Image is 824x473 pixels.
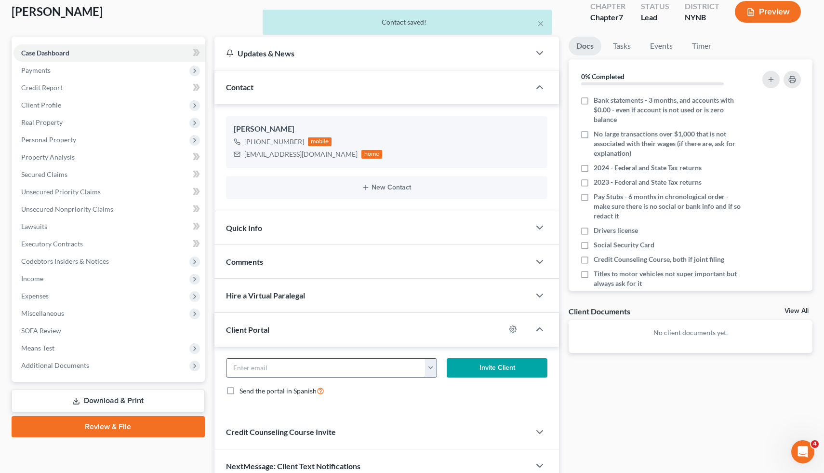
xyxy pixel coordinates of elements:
span: Client Portal [226,325,269,334]
a: Lawsuits [13,218,205,235]
span: Hire a Virtual Paralegal [226,291,305,300]
div: home [361,150,383,159]
span: Lawsuits [21,222,47,230]
a: Unsecured Nonpriority Claims [13,201,205,218]
a: View All [784,308,809,314]
a: Secured Claims [13,166,205,183]
span: Unsecured Nonpriority Claims [21,205,113,213]
a: Unsecured Priority Claims [13,183,205,201]
button: × [537,17,544,29]
a: Docs [569,37,601,55]
a: Tasks [605,37,638,55]
div: [PERSON_NAME] [234,123,540,135]
span: Comments [226,257,263,266]
a: SOFA Review [13,322,205,339]
span: Unsecured Priority Claims [21,188,101,196]
span: 2023 - Federal and State Tax returns [594,177,702,187]
span: Executory Contracts [21,240,83,248]
a: Property Analysis [13,149,205,166]
a: Events [642,37,680,55]
button: New Contact [234,184,540,191]
span: Real Property [21,118,63,126]
span: Client Profile [21,101,61,109]
span: Quick Info [226,223,262,232]
span: Social Security Card [594,240,654,250]
span: No large transactions over $1,000 that is not associated with their wages (if there are, ask for ... [594,129,743,158]
a: Review & File [12,416,205,437]
span: Credit Report [21,83,63,92]
span: Credit Counseling Course Invite [226,427,336,436]
span: Miscellaneous [21,309,64,317]
span: [PERSON_NAME] [12,4,103,18]
div: Client Documents [569,306,630,316]
input: Enter email [226,359,425,377]
span: Means Test [21,344,54,352]
span: Codebtors Insiders & Notices [21,257,109,265]
div: Chapter [590,1,625,12]
span: Property Analysis [21,153,75,161]
span: Expenses [21,292,49,300]
span: Contact [226,82,253,92]
button: Invite Client [447,358,547,378]
div: District [685,1,719,12]
a: Credit Report [13,79,205,96]
a: Case Dashboard [13,44,205,62]
span: SOFA Review [21,326,61,335]
span: 4 [811,440,819,448]
div: Contact saved! [270,17,544,27]
span: Case Dashboard [21,49,69,57]
p: No client documents yet. [576,328,805,338]
iframe: Intercom live chat [791,440,814,463]
a: Download & Print [12,390,205,412]
span: 2024 - Federal and State Tax returns [594,163,702,173]
span: Pay Stubs - 6 months in chronological order - make sure there is no social or bank info and if so... [594,192,743,221]
span: NextMessage: Client Text Notifications [226,461,360,471]
span: Titles to motor vehicles not super important but always ask for it [594,269,743,288]
div: Updates & News [226,48,519,58]
a: Timer [684,37,719,55]
a: Executory Contracts [13,235,205,253]
span: Send the portal in Spanish [239,387,317,395]
div: [PHONE_NUMBER] [244,137,304,147]
strong: 0% Completed [581,72,625,81]
div: mobile [308,137,332,146]
span: Secured Claims [21,170,67,178]
span: Income [21,274,43,283]
div: Status [641,1,669,12]
div: [EMAIL_ADDRESS][DOMAIN_NAME] [244,149,358,159]
span: Additional Documents [21,361,89,369]
span: Personal Property [21,135,76,144]
span: Payments [21,66,51,74]
span: Drivers license [594,226,638,235]
span: Credit Counseling Course, both if joint filing [594,255,724,264]
button: Preview [735,1,801,23]
span: Bank statements - 3 months, and accounts with $0.00 - even if account is not used or is zero balance [594,95,743,124]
